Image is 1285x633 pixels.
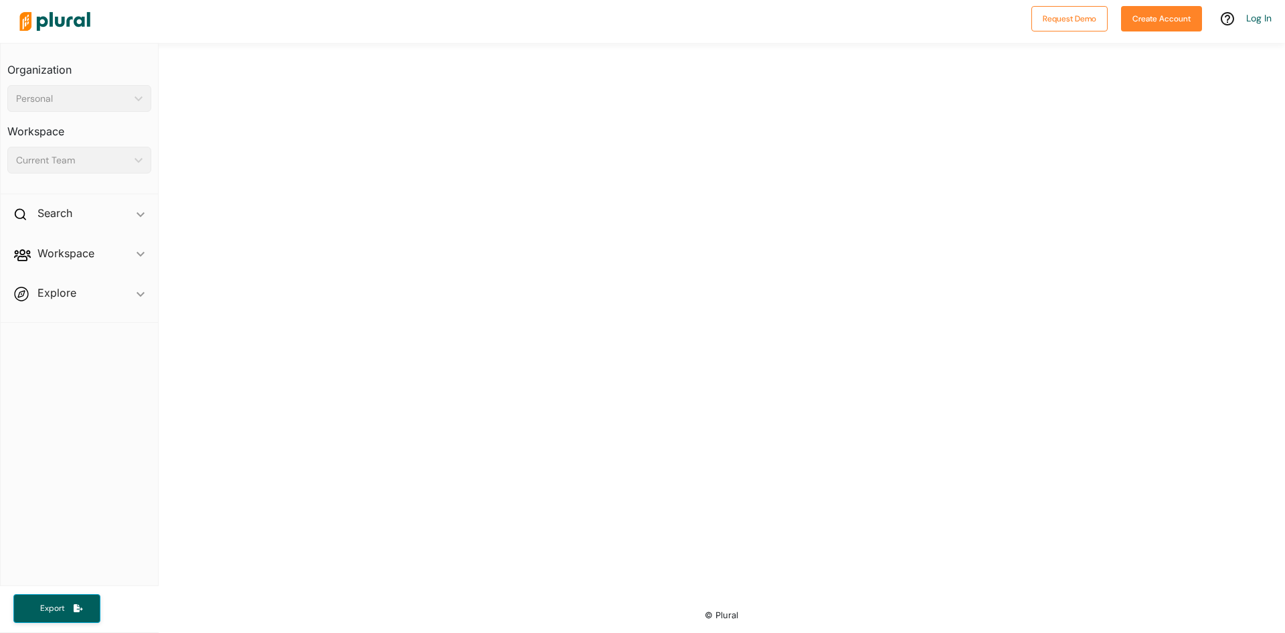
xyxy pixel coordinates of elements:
[16,153,129,167] div: Current Team
[31,603,74,614] span: Export
[705,610,738,620] small: © Plural
[1121,6,1202,31] button: Create Account
[1121,11,1202,25] a: Create Account
[1246,12,1272,24] a: Log In
[1031,11,1108,25] a: Request Demo
[37,206,72,220] h2: Search
[1031,6,1108,31] button: Request Demo
[16,92,129,106] div: Personal
[7,50,151,80] h3: Organization
[7,112,151,141] h3: Workspace
[13,594,100,623] button: Export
